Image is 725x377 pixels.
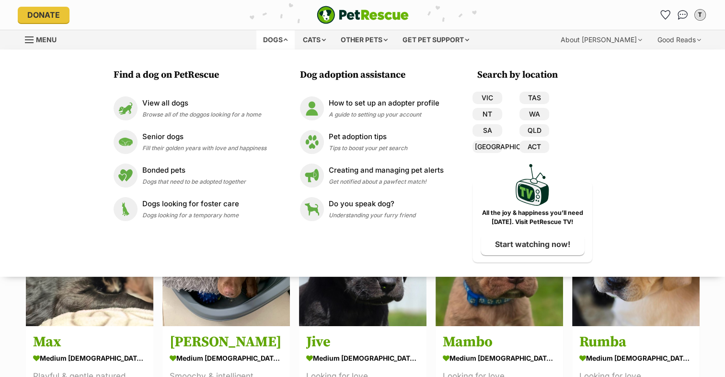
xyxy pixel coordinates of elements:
[519,141,549,153] a: ACT
[329,178,426,185] span: Get notified about a pawfect match!
[300,197,444,221] a: Do you speak dog? Do you speak dog? Understanding your furry friend
[519,92,549,104] a: TAS
[329,131,407,142] p: Pet adoption tips
[33,351,146,365] div: medium [DEMOGRAPHIC_DATA] Dog
[300,164,444,188] a: Creating and managing pet alerts Creating and managing pet alerts Get notified about a pawfect ma...
[142,212,239,219] span: Dogs looking for a temporary home
[554,30,649,49] div: About [PERSON_NAME]
[695,10,705,20] div: T
[300,164,324,188] img: Creating and managing pet alerts
[658,7,673,23] a: Favourites
[114,164,138,188] img: Bonded pets
[114,197,138,221] img: Dogs looking for foster care
[26,199,153,326] img: Max
[472,141,502,153] a: [GEOGRAPHIC_DATA]
[579,351,692,365] div: medium [DEMOGRAPHIC_DATA] Dog
[25,30,63,47] a: Menu
[114,197,266,221] a: Dogs looking for foster care Dogs looking for foster care Dogs looking for a temporary home
[142,98,261,109] p: View all dogs
[516,164,549,206] img: PetRescue TV logo
[480,209,585,227] p: All the joy & happiness you’ll need [DATE]. Visit PetRescue TV!
[300,197,324,221] img: Do you speak dog?
[114,130,138,154] img: Senior dogs
[114,69,271,82] h3: Find a dog on PetRescue
[334,30,394,49] div: Other pets
[651,30,708,49] div: Good Reads
[472,92,502,104] a: VIC
[443,351,556,365] div: medium [DEMOGRAPHIC_DATA] Dog
[114,130,266,154] a: Senior dogs Senior dogs Fill their golden years with love and happiness
[306,333,419,351] h3: Jive
[329,199,415,210] p: Do you speak dog?
[472,108,502,120] a: NT
[329,144,407,152] span: Tips to boost your pet search
[299,199,426,326] img: Jive
[142,144,266,152] span: Fill their golden years with love and happiness
[142,178,246,185] span: Dogs that need to be adopted together
[329,165,444,176] p: Creating and managing pet alerts
[692,7,708,23] button: My account
[114,96,138,120] img: View all dogs
[36,35,57,44] span: Menu
[162,199,290,326] img: Chai Latte
[300,130,444,154] a: Pet adoption tips Pet adoption tips Tips to boost your pet search
[481,233,585,255] a: Start watching now!
[142,199,239,210] p: Dogs looking for foster care
[675,7,690,23] a: Conversations
[296,30,333,49] div: Cats
[472,124,502,137] a: SA
[256,30,295,49] div: Dogs
[170,351,283,365] div: medium [DEMOGRAPHIC_DATA] Dog
[436,199,563,326] img: Mambo
[300,96,444,120] a: How to set up an adopter profile How to set up an adopter profile A guide to setting up your account
[329,212,415,219] span: Understanding your furry friend
[579,333,692,351] h3: Rumba
[114,96,266,120] a: View all dogs View all dogs Browse all of the doggos looking for a home
[142,111,261,118] span: Browse all of the doggos looking for a home
[33,333,146,351] h3: Max
[170,333,283,351] h3: [PERSON_NAME]
[114,164,266,188] a: Bonded pets Bonded pets Dogs that need to be adopted together
[396,30,476,49] div: Get pet support
[142,165,246,176] p: Bonded pets
[306,351,419,365] div: medium [DEMOGRAPHIC_DATA] Dog
[300,96,324,120] img: How to set up an adopter profile
[317,6,409,24] a: PetRescue
[18,7,69,23] a: Donate
[329,111,421,118] span: A guide to setting up your account
[300,130,324,154] img: Pet adoption tips
[142,131,266,142] p: Senior dogs
[572,199,700,326] img: Rumba
[443,333,556,351] h3: Mambo
[317,6,409,24] img: logo-e224e6f780fb5917bec1dbf3a21bbac754714ae5b6737aabdf751b685950b380.svg
[300,69,449,82] h3: Dog adoption assistance
[658,7,708,23] ul: Account quick links
[519,108,549,120] a: WA
[678,10,688,20] img: chat-41dd97257d64d25036548639549fe6c8038ab92f7586957e7f3b1b290dea8141.svg
[477,69,592,82] h3: Search by location
[329,98,439,109] p: How to set up an adopter profile
[519,124,549,137] a: QLD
